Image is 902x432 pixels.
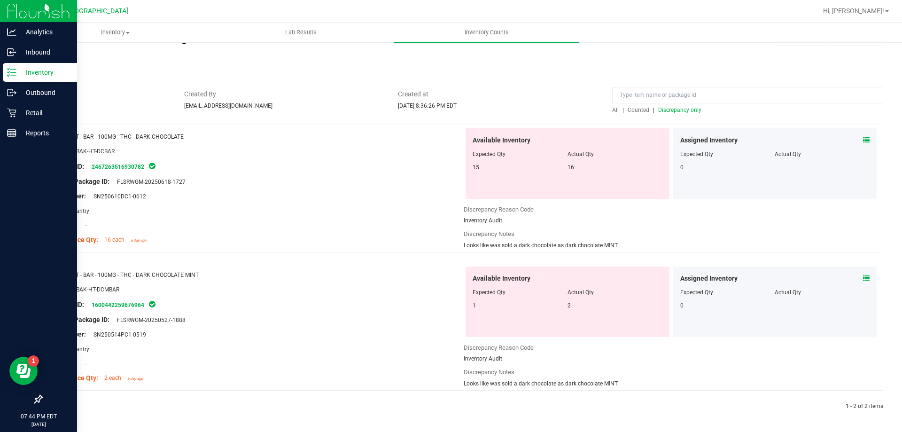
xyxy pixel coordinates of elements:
div: Discrepancy Notes [464,368,879,377]
a: Inventory [23,23,208,42]
span: [DATE] 8:36:26 PM EDT [398,102,457,109]
inline-svg: Inbound [7,47,16,57]
iframe: Resource center unread badge [28,355,39,367]
span: Inventory Counts [452,28,521,37]
span: In Sync [148,299,156,309]
span: Inventory Audit [464,355,502,362]
span: Pantry [68,208,89,214]
span: Discrepancy Reason Code [464,344,534,351]
span: FLSRWGM-20250618-1727 [112,179,186,185]
span: Discrepancy only [658,107,701,113]
div: 0 [680,301,775,310]
inline-svg: Inventory [7,68,16,77]
p: 07:44 PM EDT [4,412,73,421]
span: Discrepancy Reason Code [464,206,534,213]
span: Actual Qty [568,289,594,296]
input: Type item name or package id [612,87,883,103]
span: Status [41,89,170,99]
span: SN250610DC1-0612 [89,193,146,200]
inline-svg: Outbound [7,88,16,97]
span: 15 [473,164,479,171]
span: In Sync [148,161,156,171]
span: Lab Results [272,28,329,37]
p: [DATE] [4,421,73,428]
a: 1600442259676964 [92,302,144,308]
div: Actual Qty [775,150,870,158]
span: 16 [568,164,574,171]
span: HT - BAR - 100MG - THC - DARK CHOCOLATE [71,134,184,140]
p: Inventory [16,67,73,78]
p: Analytics [16,26,73,38]
span: EDI-BAK-HT-DCMBAR [66,286,119,293]
iframe: Resource center [9,357,38,385]
span: All [612,107,619,113]
a: Lab Results [208,23,394,42]
span: 2 [568,302,571,309]
span: SN250514PC1-0519 [89,331,146,338]
p: Outbound [16,87,73,98]
a: All [612,107,622,113]
p: Retail [16,107,73,118]
span: FLSRWGM-20250527-1888 [112,317,186,323]
a: Discrepancy only [656,107,701,113]
a: Inventory Counts [394,23,579,42]
span: 16 each [104,236,124,243]
span: Looks like was sold a dark chocolate as dark chocolate MINT. [464,242,619,249]
span: -- [80,361,87,367]
span: Available Inventory [473,135,530,145]
span: | [622,107,624,113]
span: 2 each [104,375,121,381]
p: Reports [16,127,73,139]
span: | [653,107,654,113]
inline-svg: Retail [7,108,16,118]
span: -- [80,222,87,229]
p: Inbound [16,47,73,58]
span: Actual Qty [568,151,594,157]
span: Original Package ID: [49,178,109,185]
span: Hi, [PERSON_NAME]! [823,7,884,15]
div: Expected Qty [680,288,775,297]
a: 2467263516930782 [92,164,144,170]
div: Actual Qty [775,288,870,297]
div: 0 [680,163,775,172]
inline-svg: Reports [7,128,16,138]
span: EDI-BAK-HT-DCBAR [66,148,115,155]
span: Expected Qty [473,289,505,296]
span: 1 - 2 of 2 items [846,403,883,409]
span: a day ago [131,238,147,243]
span: Pantry [68,346,89,353]
span: [EMAIL_ADDRESS][DOMAIN_NAME] [184,102,272,109]
span: Expected Qty [473,151,505,157]
span: 1 [473,302,476,309]
span: Available Inventory [473,274,530,283]
a: Counted [625,107,653,113]
span: [GEOGRAPHIC_DATA] [64,7,128,15]
span: Assigned Inventory [680,135,738,145]
span: Looks like was sold a dark chocolate as dark chocolate MINT. [464,380,619,387]
span: Created at [398,89,598,99]
inline-svg: Analytics [7,27,16,37]
span: Counted [628,107,649,113]
span: Original Package ID: [49,316,109,323]
span: HT - BAR - 100MG - THC - DARK CHOCOLATE MINT [71,272,199,278]
span: Assigned Inventory [680,274,738,283]
div: Expected Qty [680,150,775,158]
span: Inventory Audit [464,217,502,224]
span: a day ago [127,377,143,381]
span: Created By [184,89,384,99]
div: Discrepancy Notes [464,229,879,239]
span: Inventory [23,28,208,37]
